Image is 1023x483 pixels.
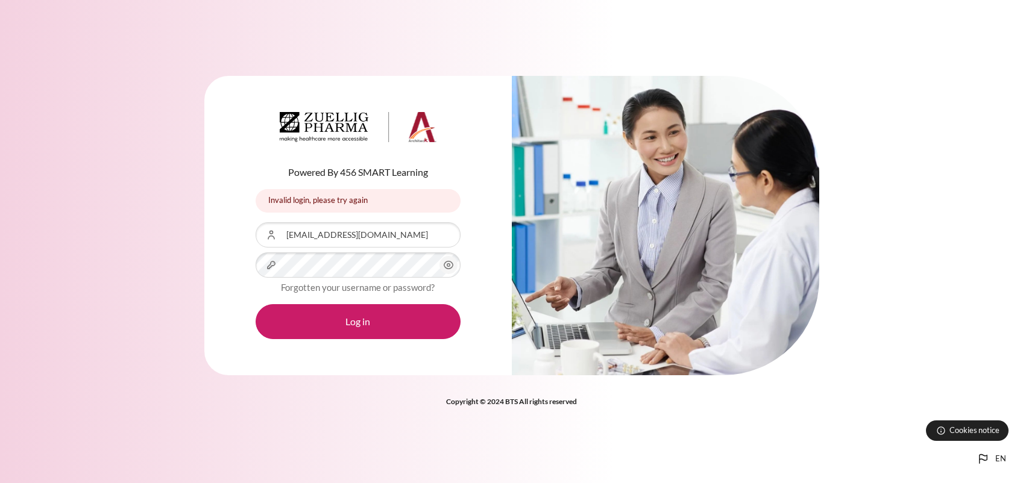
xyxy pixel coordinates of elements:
div: Invalid login, please try again [256,189,461,213]
a: Forgotten your username or password? [281,282,435,293]
span: en [995,453,1006,465]
strong: Copyright © 2024 BTS All rights reserved [446,397,577,406]
a: Architeck [280,112,436,147]
img: Architeck [280,112,436,142]
input: Username or Email Address [256,222,461,248]
button: Languages [971,447,1011,471]
button: Log in [256,304,461,339]
span: Cookies notice [949,425,999,436]
p: Powered By 456 SMART Learning [256,165,461,179]
button: Cookies notice [926,420,1009,441]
